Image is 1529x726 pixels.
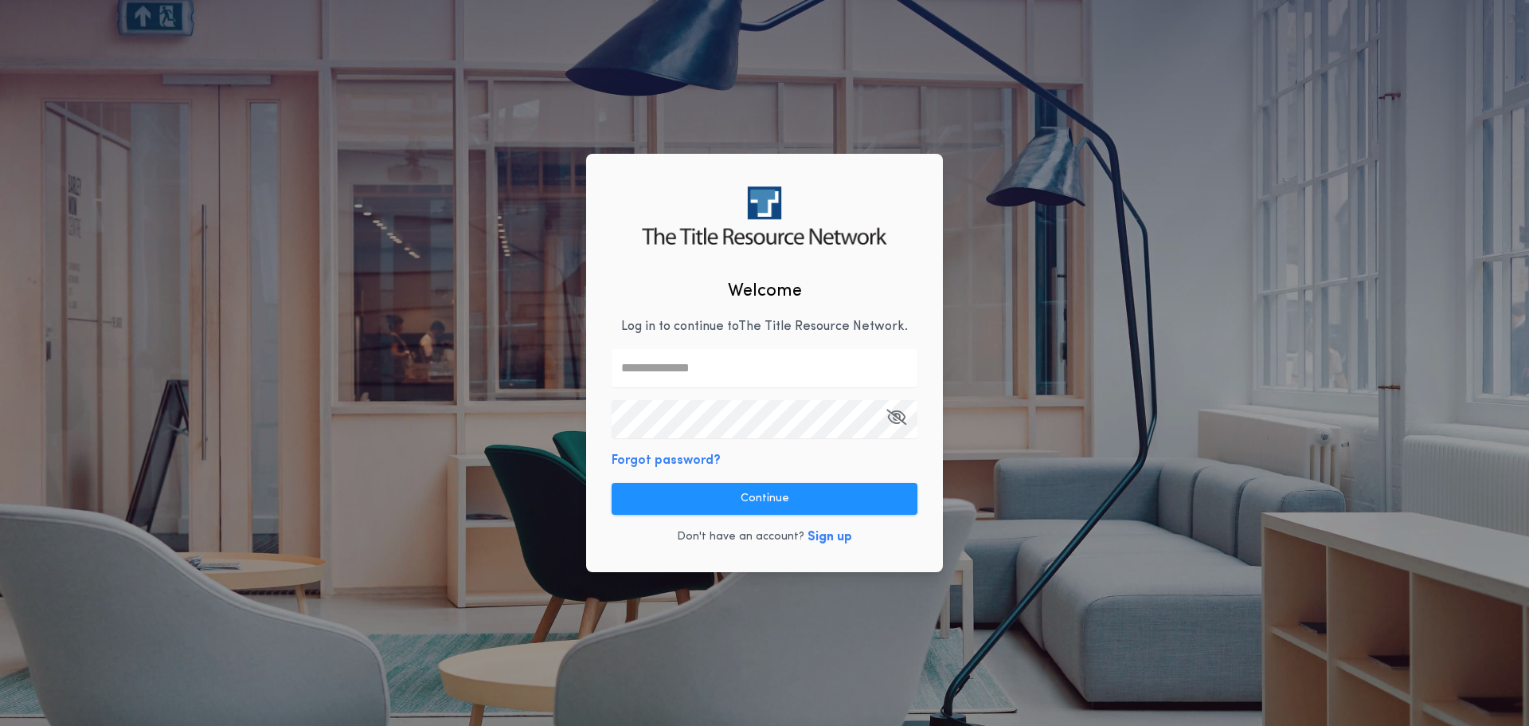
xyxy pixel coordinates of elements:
p: Don't have an account? [677,529,804,545]
img: logo [642,186,886,245]
h2: Welcome [728,278,802,304]
button: Forgot password? [612,451,721,470]
button: Sign up [808,528,852,547]
button: Continue [612,483,917,515]
p: Log in to continue to The Title Resource Network . [621,317,908,336]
